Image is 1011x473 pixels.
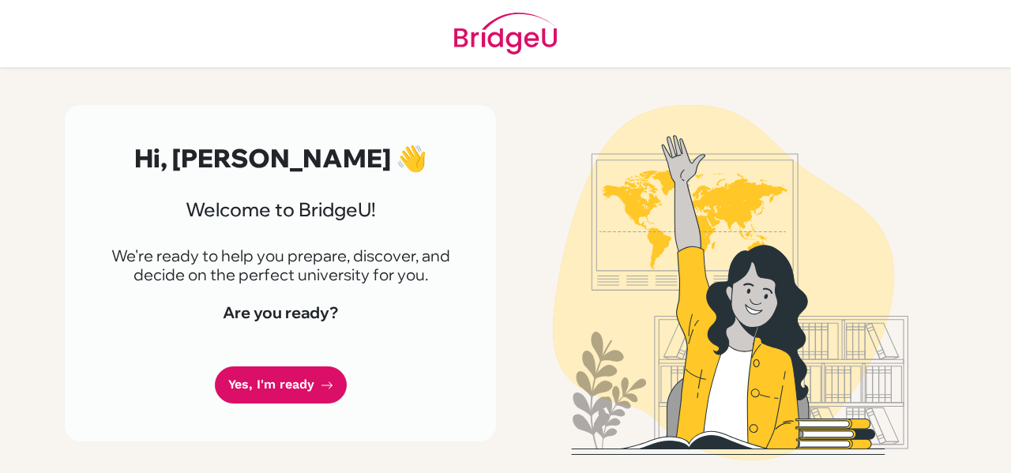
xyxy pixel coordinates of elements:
[103,303,458,322] h4: Are you ready?
[103,143,458,173] h2: Hi, [PERSON_NAME] 👋
[215,366,347,404] a: Yes, I'm ready
[103,198,458,221] h3: Welcome to BridgeU!
[103,246,458,284] p: We're ready to help you prepare, discover, and decide on the perfect university for you.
